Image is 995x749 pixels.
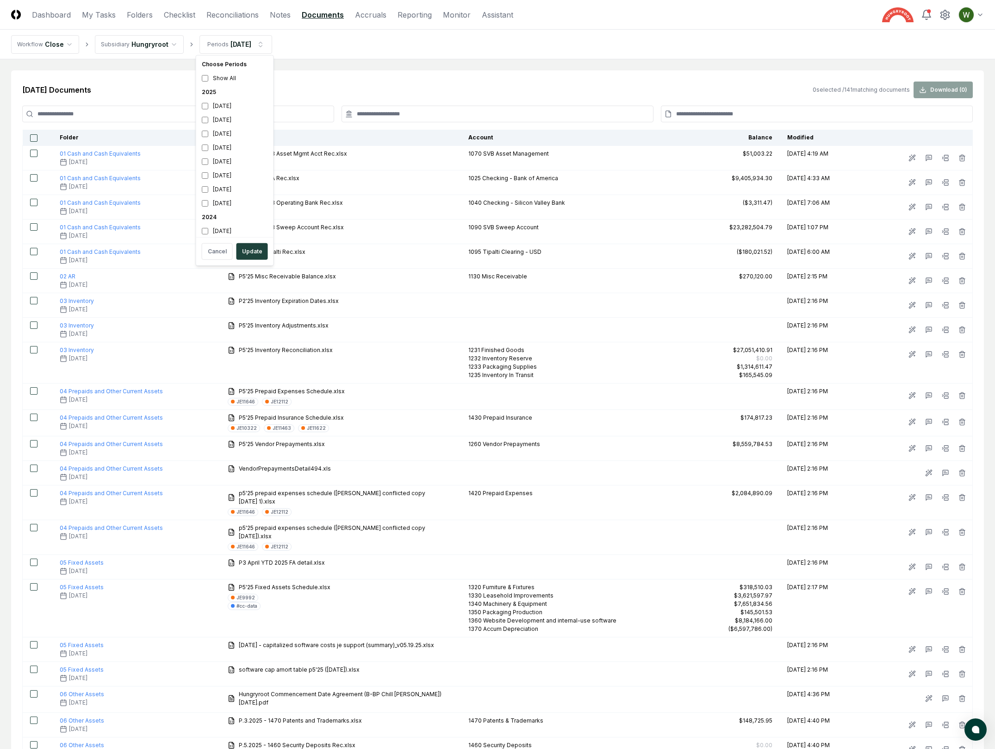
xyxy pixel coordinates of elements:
[198,127,272,141] div: [DATE]
[198,183,272,196] div: [DATE]
[198,85,272,99] div: 2025
[198,113,272,127] div: [DATE]
[198,155,272,169] div: [DATE]
[198,141,272,155] div: [DATE]
[198,57,272,71] div: Choose Periods
[198,196,272,210] div: [DATE]
[236,243,268,260] button: Update
[198,210,272,224] div: 2024
[198,71,272,85] div: Show All
[198,224,272,238] div: [DATE]
[198,169,272,183] div: [DATE]
[202,243,233,260] button: Cancel
[198,99,272,113] div: [DATE]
